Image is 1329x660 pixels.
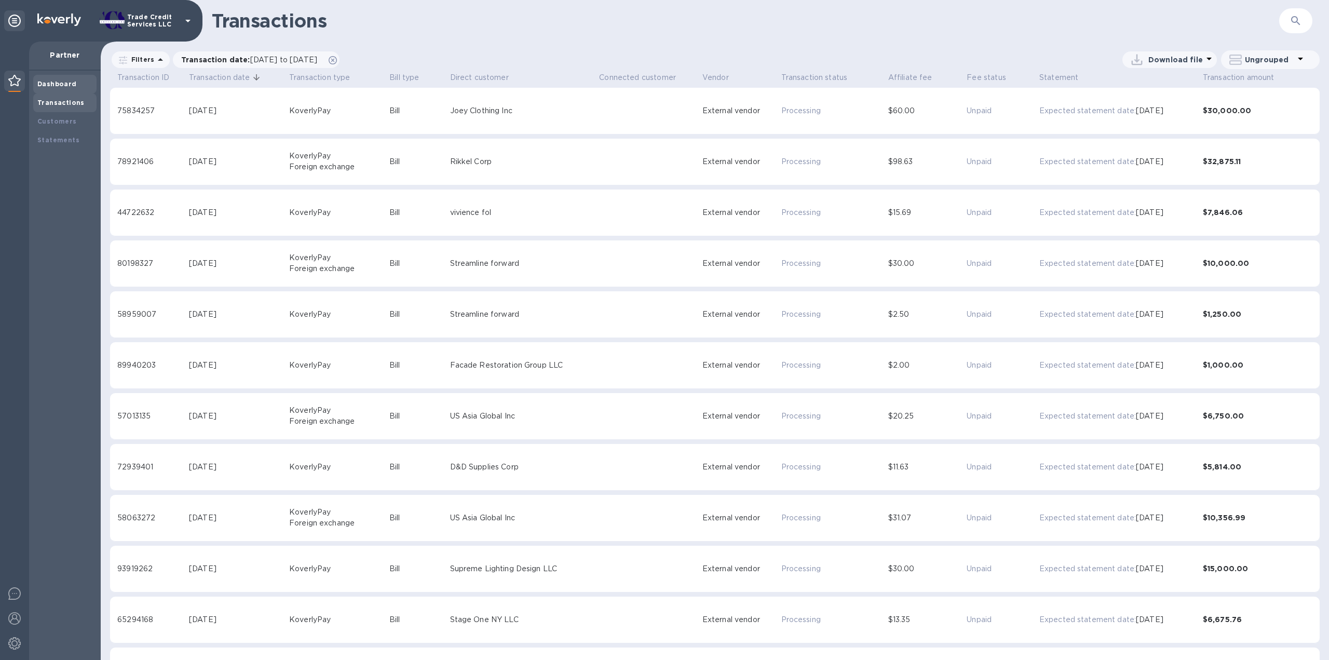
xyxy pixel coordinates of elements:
div: Bill [389,309,445,320]
div: Bill [389,411,445,422]
div: External vendor [702,360,777,371]
div: $20.25 [888,411,963,422]
p: Download file [1148,55,1203,65]
div: $30,000.00 [1203,105,1312,116]
p: [DATE] [1136,258,1163,269]
div: D&D Supplies Corp [450,462,595,473]
div: 44722632 [117,207,185,218]
p: Expected statement date: [1039,462,1136,473]
p: Expected statement date: [1039,105,1136,116]
p: [DATE] [1136,462,1163,473]
div: $6,750.00 [1203,411,1312,421]
div: Joey Clothing Inc [450,105,595,116]
p: [DATE] [1136,156,1163,167]
span: Statement [1039,71,1078,84]
div: Bill [389,513,445,523]
div: $15,000.00 [1203,563,1312,574]
p: [DATE] [1136,411,1163,422]
p: Ungrouped [1245,55,1294,65]
p: [DATE] [1136,309,1163,320]
div: $13.35 [888,614,963,625]
div: [DATE] [189,411,285,422]
div: [DATE] [189,156,285,167]
p: Expected statement date: [1039,513,1136,523]
div: Stage One NY LLC [450,614,595,625]
div: Foreign exchange [289,416,385,427]
div: KoverlyPay [289,507,385,518]
div: Foreign exchange [289,263,385,274]
div: $32,875.11 [1203,156,1312,167]
div: KoverlyPay [289,462,385,473]
span: Transaction type [289,71,363,84]
div: $15.69 [888,207,963,218]
img: Partner [8,75,21,86]
div: $11.63 [888,462,963,473]
div: External vendor [702,411,777,422]
p: Processing [781,309,884,320]
p: [DATE] [1136,563,1163,574]
div: $60.00 [888,105,963,116]
div: Transaction date:[DATE] to [DATE] [173,51,340,68]
div: 75834257 [117,105,185,116]
b: Dashboard [37,80,77,88]
p: Unpaid [967,563,1035,574]
div: KoverlyPay [289,105,385,116]
p: Processing [781,411,884,422]
span: Fee status [967,71,1006,84]
div: Bill [389,105,445,116]
div: [DATE] [189,258,285,269]
div: [DATE] [189,462,285,473]
b: Statements [37,136,79,144]
div: Bill [389,360,445,371]
p: Processing [781,614,884,625]
p: Unpaid [967,360,1035,371]
div: External vendor [702,462,777,473]
div: Bill [389,207,445,218]
div: [DATE] [189,614,285,625]
div: US Asia Global Inc [450,513,595,523]
div: Bill [389,258,445,269]
span: Connected customer [599,71,676,84]
p: Unpaid [967,411,1035,422]
div: Foreign exchange [289,518,385,529]
span: Direct customer [450,71,509,84]
div: $1,000.00 [1203,360,1312,370]
span: Vendor [702,71,729,84]
span: Transaction date [189,71,263,84]
div: [DATE] [189,513,285,523]
span: Transaction amount [1203,71,1274,84]
p: Filters [127,55,154,64]
div: $30.00 [888,258,963,269]
div: Bill [389,156,445,167]
div: 58959007 [117,309,185,320]
div: [DATE] [189,563,285,574]
div: vivience fol [450,207,595,218]
div: $10,356.99 [1203,513,1312,523]
p: Unpaid [967,258,1035,269]
div: KoverlyPay [289,360,385,371]
div: External vendor [702,563,777,574]
div: KoverlyPay [289,614,385,625]
p: Processing [781,462,884,473]
div: [DATE] [189,309,285,320]
p: [DATE] [1136,360,1163,371]
span: Transaction date [189,71,250,84]
p: [DATE] [1136,105,1163,116]
p: [DATE] [1136,513,1163,523]
div: [DATE] [189,105,285,116]
p: Unpaid [967,207,1035,218]
div: $98.63 [888,156,963,167]
div: Bill [389,563,445,574]
p: Expected statement date: [1039,207,1136,218]
p: Unpaid [967,309,1035,320]
p: Processing [781,207,884,218]
span: Affiliate fee [888,71,932,84]
span: Bill type [389,71,432,84]
div: $6,675.76 [1203,614,1312,625]
p: Expected statement date: [1039,411,1136,422]
div: 80198327 [117,258,185,269]
b: Customers [37,117,77,125]
p: Transaction date : [181,55,322,65]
